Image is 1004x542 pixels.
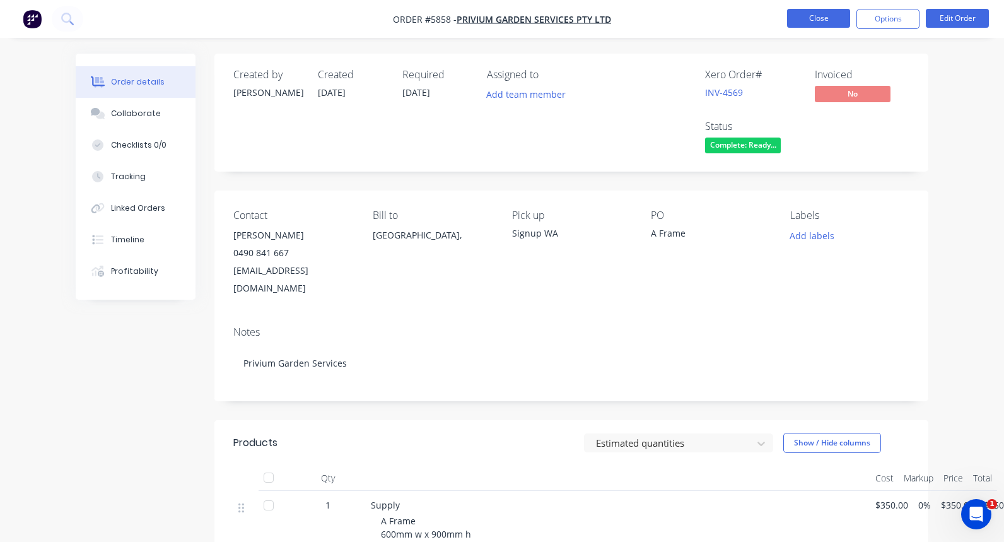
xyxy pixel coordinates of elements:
span: [DATE] [318,86,346,98]
div: Created by [233,69,303,81]
button: Add team member [487,86,573,103]
button: Complete: Ready... [705,138,781,156]
div: Labels [790,209,909,221]
button: Checklists 0/0 [76,129,196,161]
div: Status [705,121,800,133]
button: Linked Orders [76,192,196,224]
div: Cost [870,466,899,491]
span: Supply [371,499,400,511]
div: Linked Orders [111,203,165,214]
button: Collaborate [76,98,196,129]
div: Qty [290,466,366,491]
a: INV-4569 [705,86,743,98]
div: [PERSON_NAME]0490 841 667[EMAIL_ADDRESS][DOMAIN_NAME] [233,227,353,297]
div: A Frame [651,227,770,244]
span: 0% [918,498,931,512]
div: Assigned to [487,69,613,81]
button: Order details [76,66,196,98]
div: Profitability [111,266,158,277]
a: Privium Garden Services PTY LTD [457,13,611,25]
button: Tracking [76,161,196,192]
button: Add labels [783,227,841,244]
span: Order #5858 - [393,13,457,25]
div: Invoiced [815,69,909,81]
div: [PERSON_NAME] [233,227,353,244]
div: Tracking [111,171,146,182]
button: Show / Hide columns [783,433,881,453]
button: Close [787,9,850,28]
div: [PERSON_NAME] [233,86,303,99]
div: [GEOGRAPHIC_DATA], [373,227,492,267]
div: [GEOGRAPHIC_DATA], [373,227,492,244]
div: Checklists 0/0 [111,139,166,151]
span: $350.00 [941,498,974,512]
div: Privium Garden Services [233,344,909,382]
div: Timeline [111,234,144,245]
div: Signup WA [512,227,631,240]
div: Required [402,69,472,81]
div: Contact [233,209,353,221]
div: Collaborate [111,108,161,119]
div: Xero Order # [705,69,800,81]
div: Created [318,69,387,81]
button: Profitability [76,256,196,287]
span: 1 [325,498,330,512]
div: PO [651,209,770,221]
div: Products [233,435,277,451]
div: Order details [111,76,165,88]
span: 1 [987,499,997,509]
div: Notes [233,326,909,338]
img: Factory [23,9,42,28]
div: Price [938,466,968,491]
div: Total [968,466,997,491]
button: Edit Order [926,9,989,28]
button: Add team member [480,86,573,103]
div: Pick up [512,209,631,221]
span: $350.00 [875,498,908,512]
span: [DATE] [402,86,430,98]
div: Markup [899,466,938,491]
iframe: Intercom live chat [961,499,991,529]
span: Complete: Ready... [705,138,781,153]
span: No [815,86,890,102]
button: Options [856,9,919,29]
div: Bill to [373,209,492,221]
div: 0490 841 667 [233,244,353,262]
div: [EMAIL_ADDRESS][DOMAIN_NAME] [233,262,353,297]
button: Timeline [76,224,196,256]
